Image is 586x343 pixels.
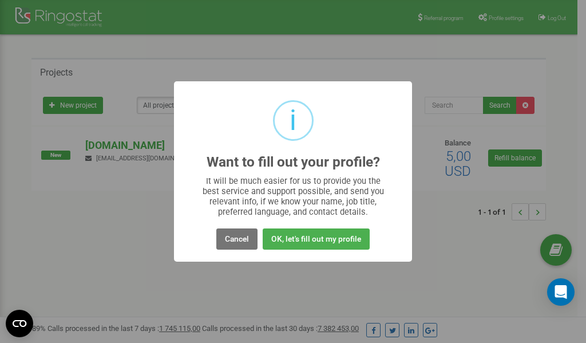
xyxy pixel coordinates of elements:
button: Cancel [216,228,258,250]
button: OK, let's fill out my profile [263,228,370,250]
div: Open Intercom Messenger [547,278,575,306]
div: It will be much easier for us to provide you the best service and support possible, and send you ... [197,176,390,217]
h2: Want to fill out your profile? [207,155,380,170]
button: Open CMP widget [6,310,33,337]
div: i [290,102,296,139]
